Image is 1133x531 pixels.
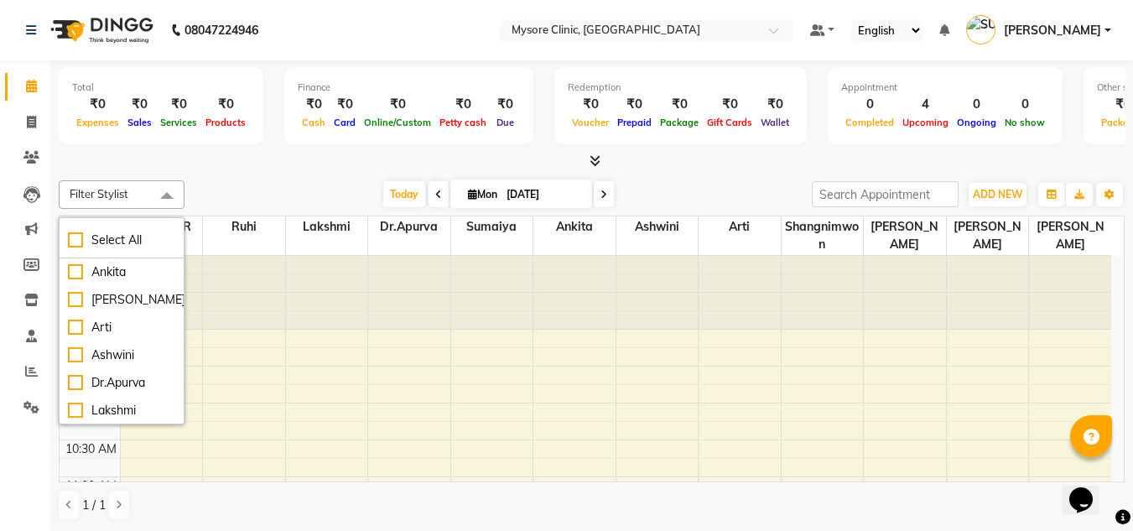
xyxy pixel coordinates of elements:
div: [PERSON_NAME] [68,291,175,309]
div: Select All [68,232,175,249]
div: 0 [953,95,1000,114]
span: Gift Cards [703,117,756,128]
div: Total [72,81,250,95]
div: ₹0 [201,95,250,114]
span: Filter Stylist [70,187,128,200]
div: Lakshmi [68,402,175,419]
div: ₹0 [656,95,703,114]
div: Ankita [68,263,175,281]
div: 0 [1000,95,1049,114]
span: Wallet [756,117,793,128]
iframe: chat widget [1063,464,1116,514]
span: Package [656,117,703,128]
span: Ashwini [616,216,699,237]
button: ADD NEW [969,183,1026,206]
span: [PERSON_NAME] [1004,22,1101,39]
div: Dr.Apurva [68,374,175,392]
div: 10:30 AM [62,440,120,458]
div: Arti [68,319,175,336]
span: No show [1000,117,1049,128]
div: Redemption [568,81,793,95]
span: Dr.Apurva [368,216,450,237]
span: Petty cash [435,117,491,128]
span: MANAGER [121,216,203,237]
span: Voucher [568,117,613,128]
span: Ongoing [953,117,1000,128]
span: [PERSON_NAME] [864,216,946,255]
span: Expenses [72,117,123,128]
span: Due [492,117,518,128]
span: Shangnimwon [782,216,864,255]
span: Upcoming [898,117,953,128]
div: ₹0 [156,95,201,114]
input: 2025-09-01 [502,182,585,207]
div: ₹0 [491,95,520,114]
b: 08047224946 [185,7,258,54]
span: Arti [699,216,781,237]
div: Stylist [60,216,120,234]
div: ₹0 [613,95,656,114]
div: 4 [898,95,953,114]
div: Finance [298,81,520,95]
img: SUJAY [966,15,995,44]
span: Prepaid [613,117,656,128]
span: Lakshmi [286,216,368,237]
div: ₹0 [330,95,360,114]
span: Ruhi [203,216,285,237]
span: [PERSON_NAME] [1029,216,1111,255]
div: ₹0 [298,95,330,114]
div: Appointment [841,81,1049,95]
span: Mon [464,188,502,200]
div: ₹0 [360,95,435,114]
img: logo [43,7,158,54]
span: 1 / 1 [82,497,106,514]
span: Today [383,181,425,207]
div: 11:00 AM [62,477,120,495]
div: Ashwini [68,346,175,364]
span: Ankita [533,216,616,237]
span: Sales [123,117,156,128]
input: Search Appointment [812,181,959,207]
span: Sumaiya [451,216,533,237]
div: ₹0 [123,95,156,114]
div: ₹0 [568,95,613,114]
span: Card [330,117,360,128]
span: [PERSON_NAME] [947,216,1029,255]
span: Online/Custom [360,117,435,128]
div: ₹0 [756,95,793,114]
div: ₹0 [435,95,491,114]
span: Products [201,117,250,128]
span: Completed [841,117,898,128]
span: Services [156,117,201,128]
span: ADD NEW [973,188,1022,200]
div: ₹0 [72,95,123,114]
div: 0 [841,95,898,114]
span: Cash [298,117,330,128]
div: ₹0 [703,95,756,114]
